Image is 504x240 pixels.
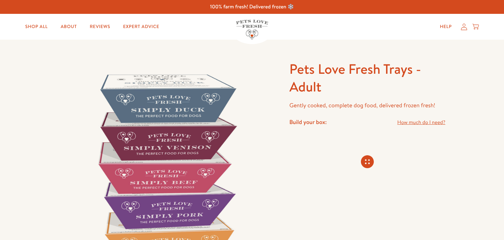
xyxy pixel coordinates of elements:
[435,20,457,33] a: Help
[289,60,445,95] h1: Pets Love Fresh Trays - Adult
[20,20,53,33] a: Shop All
[289,118,327,126] h4: Build your box:
[236,20,268,39] img: Pets Love Fresh
[361,155,374,168] svg: Connecting store
[85,20,115,33] a: Reviews
[397,118,445,127] a: How much do I need?
[289,101,445,110] p: Gently cooked, complete dog food, delivered frozen fresh!
[118,20,164,33] a: Expert Advice
[55,20,82,33] a: About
